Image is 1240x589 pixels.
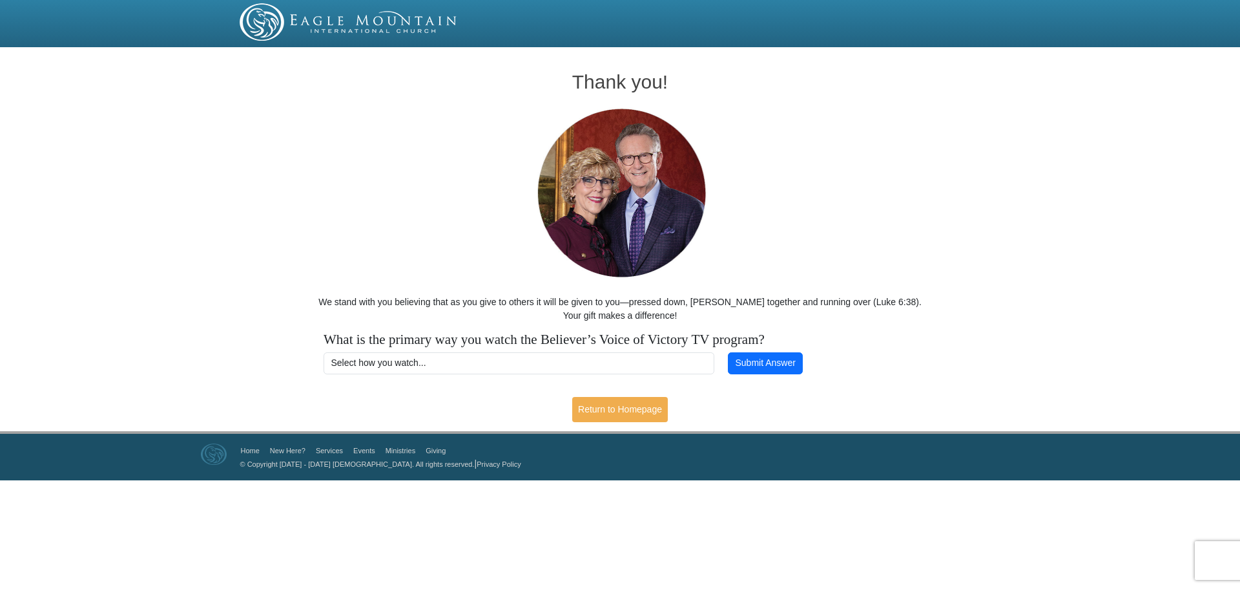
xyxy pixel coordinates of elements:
a: Privacy Policy [477,460,521,468]
a: Events [353,447,375,455]
a: New Here? [270,447,305,455]
a: Home [241,447,260,455]
p: | [236,457,521,471]
a: Giving [426,447,446,455]
a: Return to Homepage [572,397,668,422]
a: Services [316,447,343,455]
img: Pastors George and Terri Pearsons [525,105,716,283]
img: Eagle Mountain International Church [201,444,227,466]
a: Ministries [386,447,415,455]
a: © Copyright [DATE] - [DATE] [DEMOGRAPHIC_DATA]. All rights reserved. [240,460,475,468]
p: We stand with you believing that as you give to others it will be given to you—pressed down, [PER... [317,295,924,323]
button: Submit Answer [728,352,803,374]
img: EMIC [240,3,458,41]
h4: What is the primary way you watch the Believer’s Voice of Victory TV program? [324,332,916,348]
h1: Thank you! [317,71,924,92]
